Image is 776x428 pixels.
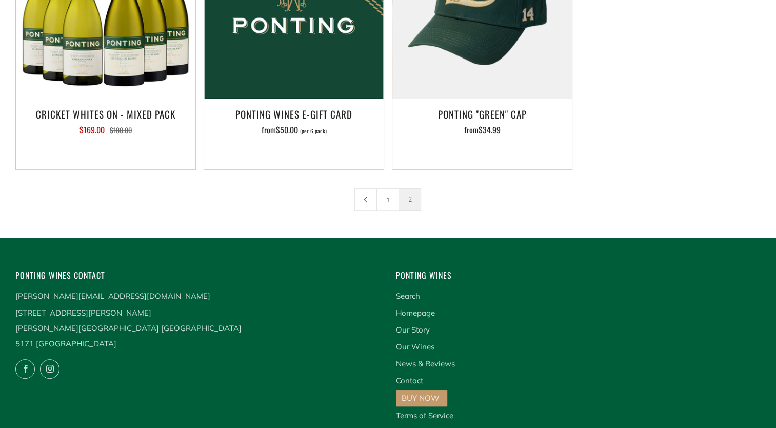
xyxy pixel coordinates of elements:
[79,124,105,136] span: $169.00
[276,124,298,136] span: $50.00
[262,124,327,136] span: from
[396,359,455,368] a: News & Reviews
[16,105,195,157] a: CRICKET WHITES ON - MIXED PACK $169.00 $180.00
[479,124,501,136] span: $34.99
[110,125,132,135] span: $180.00
[402,393,440,403] a: BUY NOW
[396,291,420,301] a: Search
[209,105,379,123] h3: Ponting Wines e-Gift Card
[396,376,423,385] a: Contact
[300,128,327,134] span: (per 6 pack)
[15,291,210,301] a: [PERSON_NAME][EMAIL_ADDRESS][DOMAIN_NAME]
[392,105,572,157] a: Ponting "Green" Cap from$34.99
[464,124,501,136] span: from
[396,411,453,420] a: Terms of Service
[21,105,190,123] h3: CRICKET WHITES ON - MIXED PACK
[396,325,430,335] a: Our Story
[377,189,399,210] a: 1
[15,268,381,282] h4: Ponting Wines Contact
[396,308,435,318] a: Homepage
[397,105,567,123] h3: Ponting "Green" Cap
[15,305,381,352] p: [STREET_ADDRESS][PERSON_NAME] [PERSON_NAME][GEOGRAPHIC_DATA] [GEOGRAPHIC_DATA] 5171 [GEOGRAPHIC_D...
[396,342,434,352] a: Our Wines
[204,105,384,157] a: Ponting Wines e-Gift Card from$50.00 (per 6 pack)
[396,268,761,282] h4: Ponting Wines
[399,188,421,211] span: 2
